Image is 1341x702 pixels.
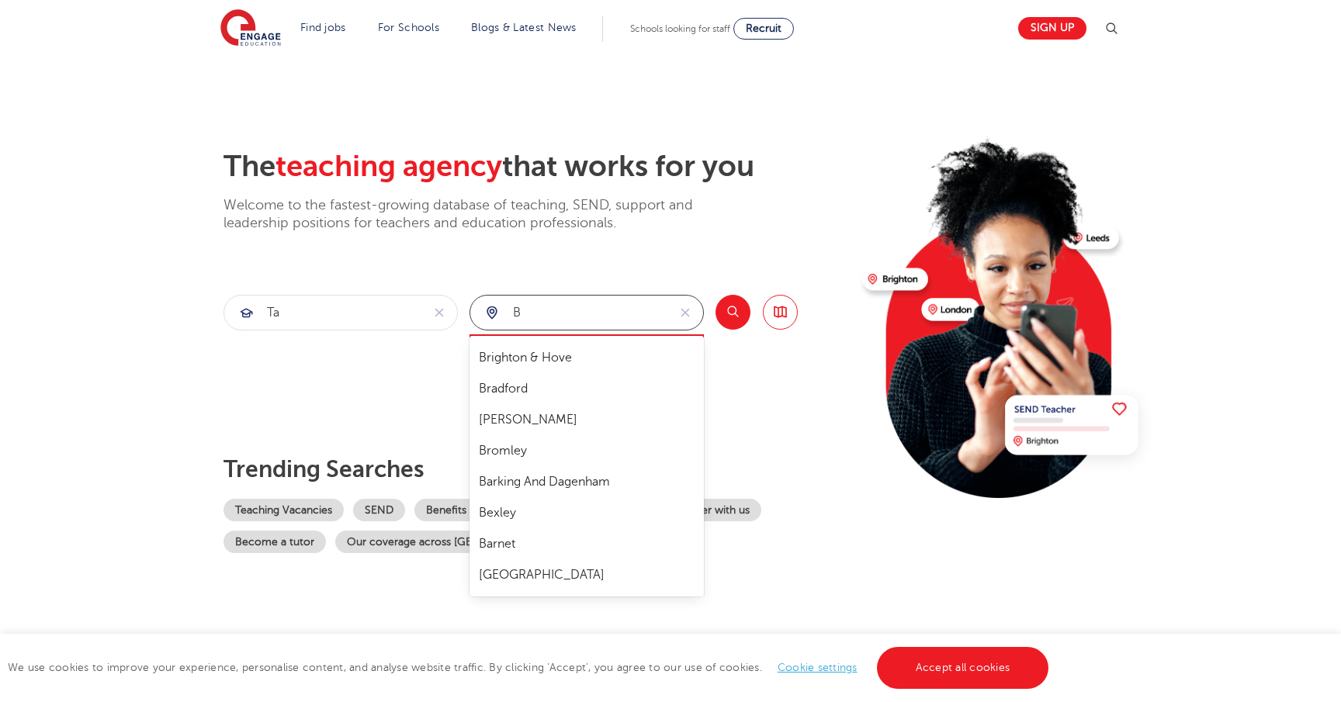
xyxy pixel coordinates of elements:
button: Clear [667,296,703,330]
a: Blogs & Latest News [471,22,577,33]
li: Brighton & Hove [476,342,698,373]
h2: The that works for you [223,149,850,185]
span: Recruit [746,22,781,34]
img: Engage Education [220,9,281,48]
a: Find jobs [300,22,346,33]
li: Bromley [476,435,698,466]
li: Barking And Dagenham [476,466,698,497]
a: For Schools [378,22,439,33]
a: Cookie settings [778,662,858,673]
li: [GEOGRAPHIC_DATA] [476,559,698,590]
div: Submit [470,295,704,330]
span: We use cookies to improve your experience, personalise content, and analyse website traffic. By c... [8,662,1052,673]
input: Submit [470,296,667,330]
a: Register with us [660,499,761,521]
a: Our coverage across [GEOGRAPHIC_DATA] [335,531,577,553]
a: Recruit [733,18,794,40]
a: Benefits of working with Engage Education [414,499,650,521]
span: teaching agency [275,150,502,183]
a: Become a tutor [223,531,326,553]
span: Schools looking for staff [630,23,730,34]
a: Sign up [1018,17,1086,40]
li: Bradford [476,373,698,404]
p: Welcome to the fastest-growing database of teaching, SEND, support and leadership positions for t... [223,196,736,233]
ul: Submit [476,342,698,590]
li: Barnet [476,528,698,559]
li: [PERSON_NAME] [476,404,698,435]
a: Accept all cookies [877,647,1049,689]
a: SEND [353,499,405,521]
p: Trending searches [223,455,850,483]
a: Teaching Vacancies [223,499,344,521]
button: Clear [421,296,457,330]
button: Search [716,295,750,330]
li: Bexley [476,497,698,528]
div: Submit [223,295,458,330]
input: Submit [224,296,421,330]
span: Please select a city from the list of suggestions [470,334,704,394]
